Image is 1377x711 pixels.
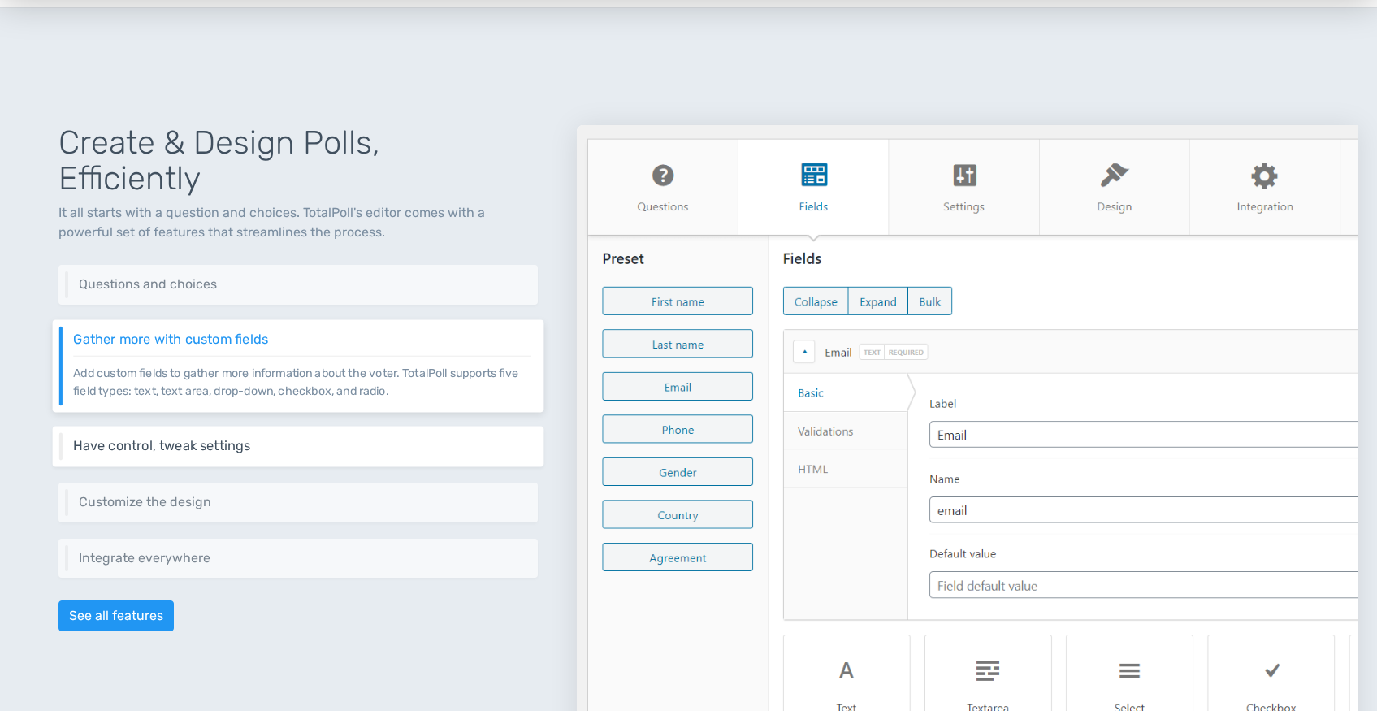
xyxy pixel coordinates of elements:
h6: Integrate everywhere [79,551,526,566]
p: Add custom fields to gather more information about the voter. TotalPoll supports five field types... [73,355,531,399]
p: Control different aspects of your poll via a set of settings like restrictions, results visibilit... [73,453,531,454]
h6: Gather more with custom fields [73,332,531,347]
h1: Create & Design Polls, Efficiently [58,125,538,197]
h6: Have control, tweak settings [73,439,531,453]
p: Change the layout of your poll, colors, interactions, and much more. TotalPoll offers a wide rang... [79,509,526,510]
h6: Customize the design [79,495,526,509]
p: It all starts with a question and choices. TotalPoll's editor comes with a powerful set of featur... [58,203,538,242]
a: See all features [58,600,174,631]
h6: Questions and choices [79,277,526,292]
